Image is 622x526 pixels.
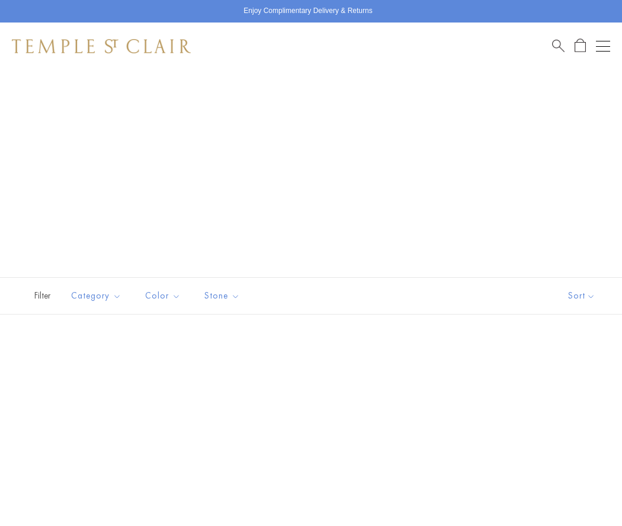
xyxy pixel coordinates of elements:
button: Color [136,283,190,309]
span: Category [65,288,130,303]
button: Show sort by [541,278,622,314]
button: Open navigation [596,39,610,53]
button: Category [62,283,130,309]
button: Stone [195,283,249,309]
img: Temple St. Clair [12,39,191,53]
a: Search [552,39,565,53]
span: Stone [198,288,249,303]
p: Enjoy Complimentary Delivery & Returns [243,5,372,17]
span: Color [139,288,190,303]
a: Open Shopping Bag [575,39,586,53]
